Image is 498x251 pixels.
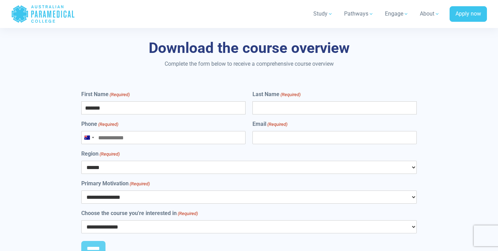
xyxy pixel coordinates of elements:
a: Engage [381,4,413,24]
button: Selected country [82,131,96,144]
span: (Required) [98,121,119,128]
a: Study [309,4,337,24]
span: (Required) [177,210,198,217]
a: Apply now [450,6,487,22]
label: Phone [81,120,118,128]
label: Email [252,120,287,128]
span: (Required) [280,91,301,98]
span: (Required) [109,91,130,98]
label: Region [81,150,120,158]
a: Pathways [340,4,378,24]
label: Primary Motivation [81,179,150,188]
span: (Required) [99,151,120,158]
label: First Name [81,90,130,99]
a: Australian Paramedical College [11,3,75,25]
label: Choose the course you're interested in [81,209,198,217]
p: Complete the form below to receive a comprehensive course overview [47,60,451,68]
a: About [416,4,444,24]
span: (Required) [129,180,150,187]
h3: Download the course overview [47,39,451,57]
span: (Required) [267,121,287,128]
label: Last Name [252,90,301,99]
